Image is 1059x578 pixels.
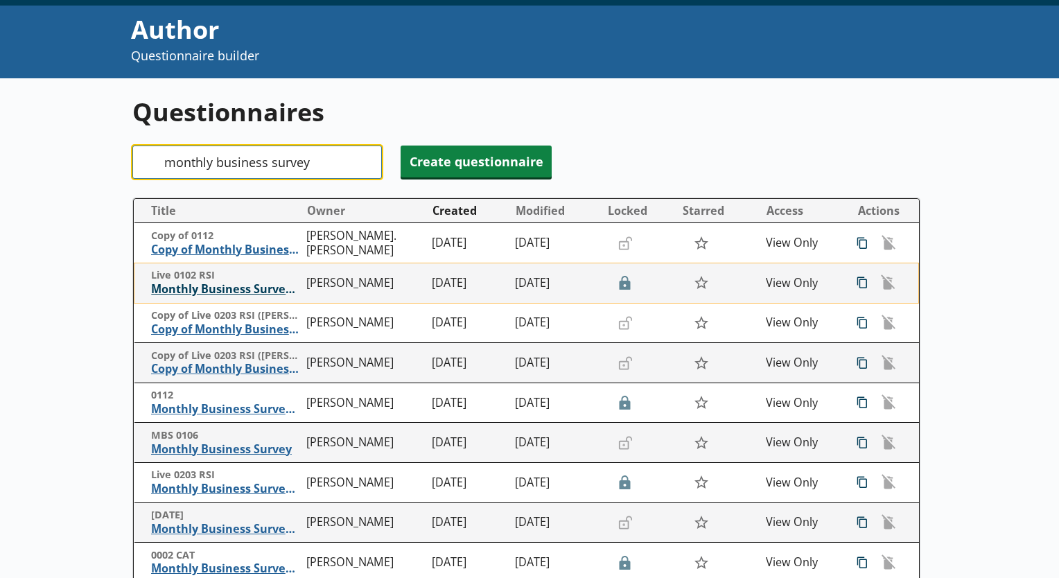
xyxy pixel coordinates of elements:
td: View Only [760,223,843,263]
button: Star [686,349,716,376]
span: Copy of Monthly Business Survey - Retail Sales Index ([PERSON_NAME] up 2) [151,322,301,337]
span: Monthly Business Survey - Retail Sales Index [151,522,301,536]
td: [PERSON_NAME] [301,463,426,503]
td: [DATE] [426,303,509,343]
td: [PERSON_NAME] [301,343,426,383]
button: Locked [602,200,676,222]
div: Author [131,12,709,47]
td: View Only [760,343,843,383]
button: Star [686,230,716,256]
span: 0112 [151,389,301,402]
button: Create questionnaire [401,146,552,177]
th: Actions [843,199,918,223]
input: Search questionnaire titles [132,146,382,179]
span: Monthly Business Survey [151,442,301,457]
button: Access [761,200,843,222]
td: [PERSON_NAME] [301,423,426,463]
td: [PERSON_NAME] [301,263,426,304]
td: [DATE] [426,502,509,543]
td: [PERSON_NAME] [301,383,426,423]
td: [PERSON_NAME].[PERSON_NAME] [301,223,426,263]
td: [DATE] [509,223,601,263]
td: [DATE] [426,383,509,423]
button: Created [427,200,509,222]
span: Monthly Business Survey - Retail Sales Index [151,482,301,496]
td: [DATE] [509,423,601,463]
button: Star [686,310,716,336]
span: Monthly Business Survey - Construction and Allied Trades [151,561,301,576]
button: Owner [301,200,426,222]
h1: Questionnaires [132,95,920,129]
span: Copy of 0112 [151,229,301,243]
span: Copy of Monthly Business Survey - Retail Sales Index ([PERSON_NAME] up 1) [151,362,301,376]
td: [PERSON_NAME] [301,303,426,343]
span: 0002 CAT [151,549,301,562]
button: Title [140,200,301,222]
button: Starred [677,200,759,222]
span: Copy of Live 0203 RSI ([PERSON_NAME] up 2) [151,309,301,322]
button: Star [686,469,716,496]
td: [DATE] [509,383,601,423]
td: [DATE] [509,463,601,503]
td: [DATE] [509,343,601,383]
td: [DATE] [426,463,509,503]
td: [DATE] [509,502,601,543]
span: Live 0203 RSI [151,468,301,482]
td: [DATE] [426,423,509,463]
td: View Only [760,463,843,503]
td: [DATE] [426,223,509,263]
span: Copy of Live 0203 RSI ([PERSON_NAME] up 1) [151,349,301,362]
td: View Only [760,303,843,343]
button: Star [686,270,716,296]
span: Live 0102 RSI [151,269,300,282]
td: View Only [760,383,843,423]
button: Star [686,430,716,456]
td: [PERSON_NAME] [301,502,426,543]
button: Star [686,549,716,575]
button: Star [686,509,716,536]
span: [DATE] [151,509,301,522]
td: [DATE] [426,263,509,304]
span: Monthly Business Survey - Retail Sales Index [151,282,300,297]
p: Questionnaire builder [131,47,709,64]
td: View Only [760,502,843,543]
td: [DATE] [509,303,601,343]
td: [DATE] [426,343,509,383]
span: MBS 0106 [151,429,301,442]
span: Monthly Business Survey - Retail Sales Index [151,402,301,417]
button: Star [686,389,716,416]
td: View Only [760,423,843,463]
span: Copy of Monthly Business Survey - Retail Sales Index [151,243,301,257]
button: Modified [510,200,600,222]
td: [DATE] [509,263,601,304]
td: View Only [760,263,843,304]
